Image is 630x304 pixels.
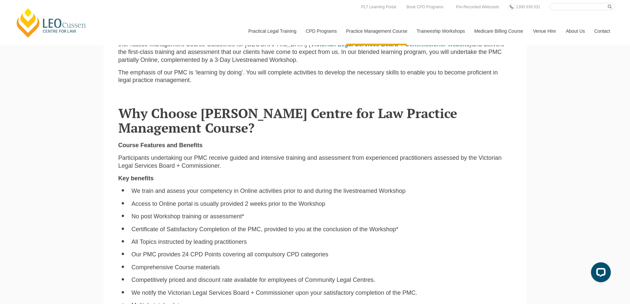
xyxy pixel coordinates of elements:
li: We notify the Victorian Legal Services Board + Commissioner upon your satisfactory completion of ... [132,289,512,297]
strong: Key benefits [118,175,154,182]
li: We train and assess your competency in Online activities prior to and during the livestreamed Wor... [132,187,512,195]
span: 1300 039 031 [516,5,540,9]
li: All Topics instructed by leading practitioners [132,238,512,246]
a: Practical Legal Training [243,17,301,45]
a: Book CPD Programs [405,3,445,11]
p: [PERSON_NAME] Practice Management Course (PMC) is assessed by the Victorian Legal Services Board ... [118,33,512,64]
a: Pre-Recorded Webcasts [454,3,501,11]
a: Venue Hire [528,17,561,45]
a: Traineeship Workshops [412,17,469,45]
li: Comprehensive Course materials [132,264,512,271]
a: Practice Management Course [341,17,412,45]
h2: Why Choose [PERSON_NAME] Centre for Law Practice Management Course? [118,106,512,135]
a: Contact [589,17,615,45]
a: Victorian Legal Services Board + Commissioner website [311,41,470,48]
a: [PERSON_NAME] Centre for Law [15,7,88,38]
a: 1300 039 031 [514,3,542,11]
a: About Us [561,17,589,45]
iframe: LiveChat chat widget [586,260,613,287]
li: No post Workshop training or assessment* [132,213,512,220]
li: Certificate of Satisfactory Completion of the PMC, provided to you at the conclusion of the Works... [132,226,512,233]
li: Our PMC provides 24 CPD Points covering all compulsory CPD categories [132,251,512,258]
a: CPD Programs [301,17,341,45]
li: Access to Online portal is usually provided 2 weeks prior to the Workshop [132,200,512,208]
strong: Course Features and Benefits [118,142,203,149]
a: PLT Learning Portal [359,3,398,11]
em: Practice Management Course Guidelines for [GEOGRAPHIC_DATA] ( ) [127,41,472,48]
a: Medicare Billing Course [469,17,528,45]
p: The emphasis of our PMC is ‘learning by doing’. You will complete activities to develop the neces... [118,69,512,84]
li: Competitively priced and discount rate available for employees of Community Legal Centres. [132,276,512,284]
p: Participants undertaking our PMC receive guided and intensive training and assessment from experi... [118,154,512,170]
